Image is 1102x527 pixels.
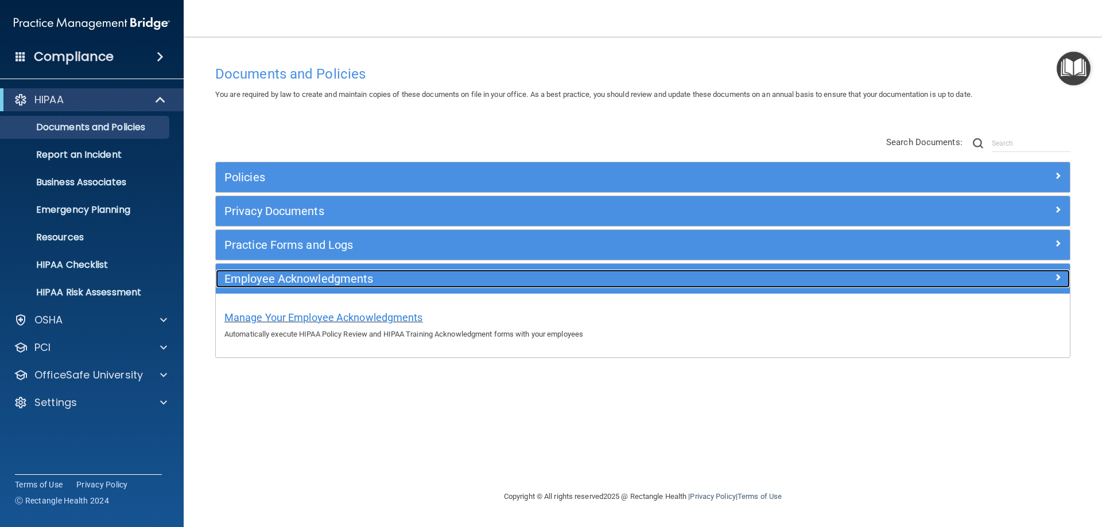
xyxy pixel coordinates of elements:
[224,202,1061,220] a: Privacy Documents
[34,49,114,65] h4: Compliance
[7,259,164,271] p: HIPAA Checklist
[224,168,1061,186] a: Policies
[34,368,143,382] p: OfficeSafe University
[224,270,1061,288] a: Employee Acknowledgments
[215,90,972,99] span: You are required by law to create and maintain copies of these documents on file in your office. ...
[224,171,848,184] h5: Policies
[14,341,167,354] a: PCI
[14,12,170,35] img: PMB logo
[224,314,423,323] a: Manage Your Employee Acknowledgments
[1057,52,1091,85] button: Open Resource Center
[14,93,166,107] a: HIPAA
[224,311,423,323] span: Manage Your Employee Acknowledgments
[14,313,167,327] a: OSHA
[7,122,164,133] p: Documents and Policies
[7,177,164,188] p: Business Associates
[903,446,1088,491] iframe: Drift Widget Chat Controller
[992,135,1070,152] input: Search
[34,93,64,107] p: HIPAA
[7,204,164,216] p: Emergency Planning
[973,138,983,149] img: ic-search.3b580494.png
[224,236,1061,254] a: Practice Forms and Logs
[7,287,164,298] p: HIPAA Risk Assessment
[433,478,852,515] div: Copyright © All rights reserved 2025 @ Rectangle Health | |
[215,67,1070,81] h4: Documents and Policies
[34,341,51,354] p: PCI
[224,327,1061,341] p: Automatically execute HIPAA Policy Review and HIPAA Training Acknowledgment forms with your emplo...
[34,396,77,409] p: Settings
[224,272,848,285] h5: Employee Acknowledgments
[15,495,109,506] span: Ⓒ Rectangle Health 2024
[34,313,63,327] p: OSHA
[224,205,848,217] h5: Privacy Documents
[7,232,164,243] p: Resources
[886,137,963,147] span: Search Documents:
[738,492,782,501] a: Terms of Use
[15,479,63,490] a: Terms of Use
[224,239,848,251] h5: Practice Forms and Logs
[76,479,128,490] a: Privacy Policy
[14,396,167,409] a: Settings
[690,492,735,501] a: Privacy Policy
[14,368,167,382] a: OfficeSafe University
[7,149,164,161] p: Report an Incident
